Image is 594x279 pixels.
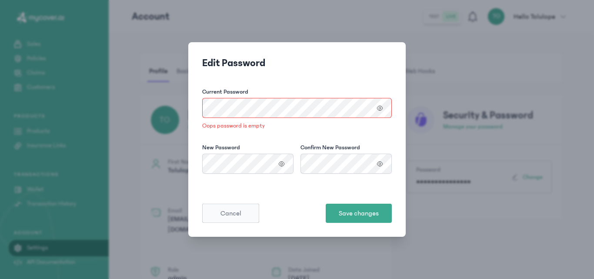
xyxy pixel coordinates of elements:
[202,143,240,152] label: New Password
[326,204,392,223] button: Save changes
[202,204,259,223] button: Cancel
[220,208,241,218] span: Cancel
[202,121,392,130] p: Oops password is empty
[300,143,360,152] label: Confirm New Password
[202,56,392,70] h3: Edit Password
[202,87,248,96] label: Current Password
[339,208,379,218] span: Save changes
